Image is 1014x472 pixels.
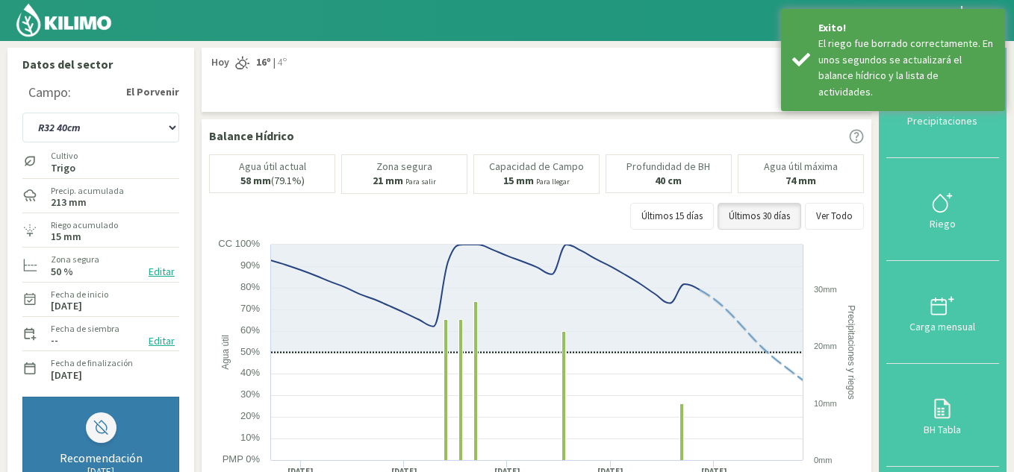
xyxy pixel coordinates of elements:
button: BH Tabla [886,364,999,467]
text: Agua útil [220,335,231,370]
span: Hoy [209,55,229,70]
b: 58 mm [240,174,271,187]
p: Zona segura [376,161,432,172]
text: PMP 0% [223,453,261,465]
text: 20% [240,410,260,421]
b: 74 mm [786,174,816,187]
text: 10% [240,432,260,443]
label: Fecha de finalización [51,356,133,370]
p: Datos del sector [22,55,179,73]
text: 80% [240,281,260,292]
label: 50 % [51,267,73,277]
text: 30mm [814,285,837,294]
span: | [273,55,276,70]
div: Riego [891,218,995,229]
label: [DATE] [51,371,82,380]
img: Kilimo [15,2,113,38]
label: Riego acumulado [51,218,118,232]
strong: 16º [256,55,271,69]
label: 15 mm [51,232,81,242]
label: Fecha de inicio [51,288,108,301]
button: Últimos 30 días [718,203,801,230]
div: Carga mensual [891,321,995,332]
button: Editar [144,333,179,350]
label: Fecha de siembra [51,322,119,336]
text: CC 100% [218,238,260,249]
small: Para llegar [536,177,570,186]
p: Balance Hídrico [209,127,294,145]
text: Precipitaciones y riegos [846,305,856,400]
div: Recomendación [38,450,164,465]
text: 40% [240,367,260,378]
div: Precipitaciones [891,116,995,126]
text: 10mm [814,399,837,408]
div: Campo: [28,85,71,100]
p: Capacidad de Campo [489,161,584,172]
p: Profundidad de BH [626,161,710,172]
div: Exito! [818,20,994,36]
div: El riego fue borrado correctamente. En unos segundos se actualizará el balance hídrico y la lista... [818,36,994,100]
b: 15 mm [503,174,534,187]
text: 90% [240,259,260,271]
text: 60% [240,324,260,336]
div: BH Tabla [891,424,995,435]
span: 4º [276,55,287,70]
button: Riego [886,158,999,261]
text: 50% [240,346,260,357]
button: Ver Todo [805,203,864,230]
small: Para salir [405,177,436,186]
text: 30% [240,388,260,400]
b: 21 mm [373,174,403,187]
button: Editar [144,263,179,280]
p: (79.1%) [240,175,305,186]
text: 0mm [814,456,832,465]
label: -- [51,336,58,345]
label: [DATE] [51,301,82,311]
strong: El Porvenir [126,84,179,100]
label: 213 mm [51,198,87,207]
label: Cultivo [51,149,78,163]
button: Últimos 15 días [630,203,714,230]
text: 70% [240,303,260,314]
label: Zona segura [51,253,99,266]
button: Carga mensual [886,261,999,364]
text: 20mm [814,342,837,350]
label: Precip. acumulada [51,184,124,198]
b: 40 cm [655,174,682,187]
label: Trigo [51,163,78,173]
p: Agua útil actual [239,161,306,172]
p: Agua útil máxima [764,161,838,172]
